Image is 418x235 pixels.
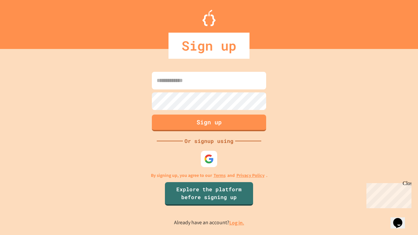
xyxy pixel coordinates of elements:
[183,137,235,145] div: Or signup using
[174,219,244,227] p: Already have an account?
[364,180,411,208] iframe: chat widget
[391,209,411,228] iframe: chat widget
[214,172,226,179] a: Terms
[152,115,266,131] button: Sign up
[229,219,244,226] a: Log in.
[151,172,267,179] p: By signing up, you agree to our and .
[204,154,214,164] img: google-icon.svg
[202,10,216,26] img: Logo.svg
[3,3,45,41] div: Chat with us now!Close
[165,182,253,206] a: Explore the platform before signing up
[236,172,265,179] a: Privacy Policy
[169,33,249,59] div: Sign up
